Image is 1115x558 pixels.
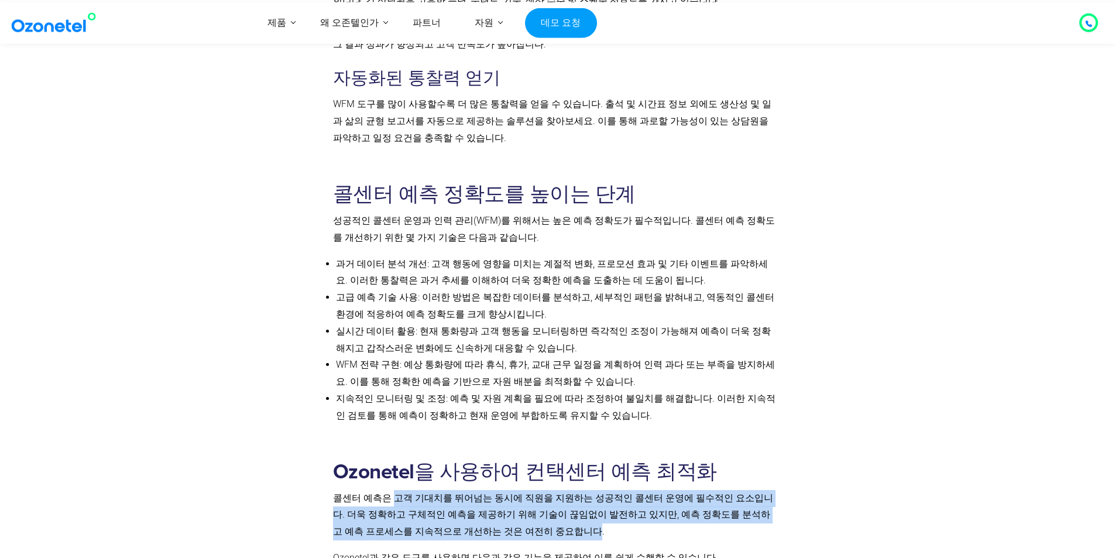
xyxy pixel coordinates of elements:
[333,492,773,538] font: 콜센터 예측은 고객 기대치를 뛰어넘는 동시에 직원을 지원하는 성공적인 콜센터 운영에 필수적인 요소입니다. 더욱 정확하고 구체적인 예측을 제공하기 위해 기술이 끊임없이 발전하고...
[333,22,768,50] font: 예측 과정에서 이러한 개별적인 측면을 고려하면 상담원이 자신의 기술에 적합한 업무를 할당받을 수 있고, 그 결과 성과가 향상되고 고객 만족도가 높아집니다.
[251,2,303,44] a: 제품
[336,393,776,421] font: 지속적인 모니터링 및 조정: 예측 및 자원 계획을 필요에 따라 조정하여 불일치를 해결합니다. 이러한 지속적인 검토를 통해 예측이 정확하고 현재 운영에 부합하도록 유지할 수 있...
[333,462,717,482] font: Ozonetel을 사용하여 컨택센터 예측 최적화
[303,2,396,44] a: 왜 오존텔인가
[333,215,775,243] font: 성공적인 콜센터 운영과 인력 관리(WFM)를 위해서는 높은 예측 정확도가 필수적입니다. 콜센터 예측 정확도를 개선하기 위한 몇 가지 기술은 다음과 같습니다.
[413,17,441,28] font: 파트너
[333,98,771,143] font: WFM 도구를 많이 사용할수록 더 많은 통찰력을 얻을 수 있습니다. 출석 및 시간표 정보 외에도 생산성 및 일과 삶의 균형 보고서를 자동으로 제공하는 솔루션을 찾아보세요. 이...
[336,258,768,286] font: 과거 데이터 분석 개선: 고객 행동에 영향을 미치는 계절적 변화, 프로모션 효과 및 기타 이벤트를 파악하세요. 이러한 통찰력은 과거 추세를 이해하여 더욱 정확한 예측을 도출하...
[320,17,379,28] font: 왜 오존텔인가
[541,17,581,28] font: 데모 요청
[525,8,597,38] a: 데모 요청
[333,184,636,205] font: 콜센터 예측 정확도를 높이는 단계
[336,326,771,354] font: 실시간 데이터 활용: 현재 통화량과 고객 행동을 모니터링하면 즉각적인 조정이 가능해져 예측이 더욱 정확해지고 갑작스러운 변화에도 신속하게 대응할 수 있습니다.
[336,292,774,320] font: 고급 예측 기술 사용: 이러한 방법은 복잡한 데이터를 분석하고, 세부적인 패턴을 밝혀내고, 역동적인 콜센터 환경에 적응하여 예측 정확도를 크게 향상시킵니다.
[336,359,775,387] font: WFM 전략 구현: 예상 통화량에 따라 휴식, 휴가, 교대 근무 일정을 계획하여 인력 과다 또는 부족을 방지하세요. 이를 통해 정확한 예측을 기반으로 자원 배분을 최적화할 수...
[333,68,500,89] font: 자동화된 통찰력 얻기
[267,17,286,28] font: 제품
[475,17,493,28] font: 자원
[396,2,458,44] a: 파트너
[458,2,510,44] a: 자원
